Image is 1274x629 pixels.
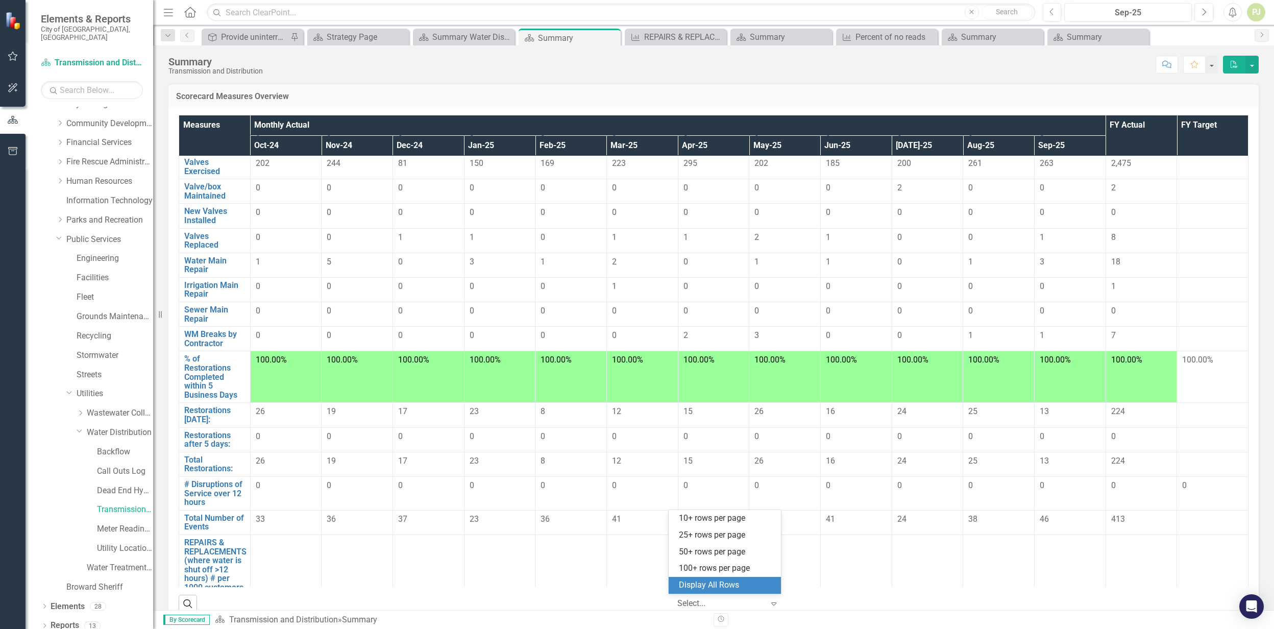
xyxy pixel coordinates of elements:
[679,546,775,558] div: 50+ rows per page
[968,158,982,168] span: 261
[612,232,617,242] span: 1
[66,118,153,130] a: Community Development
[826,456,835,466] span: 16
[541,406,545,416] span: 8
[968,183,973,192] span: 0
[398,257,403,267] span: 0
[398,207,403,217] span: 0
[168,56,263,67] div: Summary
[968,355,999,365] span: 100.00%
[1040,480,1044,490] span: 0
[5,11,23,30] img: ClearPoint Strategy
[470,158,483,168] span: 150
[1111,232,1116,242] span: 8
[179,510,251,535] td: Double-Click to Edit Right Click for Context Menu
[1040,257,1044,267] span: 3
[66,214,153,226] a: Parks and Recreation
[256,281,260,291] span: 0
[87,562,153,574] a: Water Treatment Plant
[176,92,1251,101] h3: Scorecard Measures Overview
[66,234,153,246] a: Public Services
[683,183,688,192] span: 0
[470,480,474,490] span: 0
[184,158,245,176] a: Valves Exercised
[470,514,479,524] span: 23
[87,407,153,419] a: Wastewater Collection
[754,431,759,441] span: 0
[398,330,403,340] span: 0
[179,535,251,595] td: Double-Click to Edit Right Click for Context Menu
[897,480,902,490] span: 0
[184,281,245,299] a: Irrigation Main Repair
[1182,480,1187,490] span: 0
[683,355,715,365] span: 100.00%
[184,354,245,399] a: % of Restorations Completed within 5 Business Days
[1111,183,1116,192] span: 2
[470,183,474,192] span: 0
[256,456,265,466] span: 26
[541,480,545,490] span: 0
[184,232,245,250] a: Valves Replaced
[683,281,688,291] span: 0
[826,281,830,291] span: 0
[1040,355,1071,365] span: 100.00%
[1068,7,1188,19] div: Sep-25
[77,253,153,264] a: Engineering
[398,281,403,291] span: 0
[541,514,550,524] span: 36
[415,31,512,43] a: Summary Water Distribution - Program Description (6030)
[538,32,618,44] div: Summary
[470,281,474,291] span: 0
[256,355,287,365] span: 100.00%
[541,306,545,316] span: 0
[855,31,935,43] div: Percent of no reads
[470,330,474,340] span: 0
[612,183,617,192] span: 0
[256,330,260,340] span: 0
[826,232,830,242] span: 1
[229,615,338,624] a: Transmission and Distribution
[897,281,902,291] span: 0
[968,257,973,267] span: 1
[683,406,693,416] span: 15
[77,388,153,400] a: Utilities
[163,615,210,625] span: By Scorecard
[754,355,786,365] span: 100.00%
[839,31,935,43] a: Percent of no reads
[184,455,245,473] a: Total Restorations:
[897,232,902,242] span: 0
[644,31,724,43] div: REPAIRS & REPLACEMENTS (where water is shut off >12 hours) # per 1000 customers
[256,306,260,316] span: 0
[683,330,688,340] span: 2
[66,176,153,187] a: Human Resources
[754,480,759,490] span: 0
[256,183,260,192] span: 0
[184,330,245,348] a: WM Breaks by Contractor
[179,403,251,427] td: Double-Click to Edit Right Click for Context Menu
[968,406,977,416] span: 25
[612,158,626,168] span: 223
[90,602,106,611] div: 28
[1067,31,1146,43] div: Summary
[327,31,406,43] div: Strategy Page
[327,232,331,242] span: 0
[41,25,143,42] small: City of [GEOGRAPHIC_DATA], [GEOGRAPHIC_DATA]
[683,431,688,441] span: 0
[470,306,474,316] span: 0
[184,480,245,507] a: # Disruptions of Service over 12 hours
[683,257,688,267] span: 0
[754,456,764,466] span: 26
[179,327,251,351] td: Double-Click to Edit Right Click for Context Menu
[215,614,706,626] div: »
[77,272,153,284] a: Facilities
[66,156,153,168] a: Fire Rescue Administration
[826,158,840,168] span: 185
[51,601,85,613] a: Elements
[612,281,617,291] span: 1
[541,183,545,192] span: 0
[897,431,902,441] span: 0
[66,137,153,149] a: Financial Services
[679,563,775,574] div: 100+ rows per page
[97,446,153,458] a: Backflow
[398,306,403,316] span: 0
